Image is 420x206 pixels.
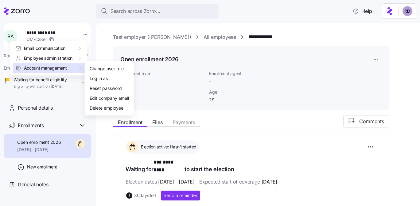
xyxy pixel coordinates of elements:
[24,45,66,51] span: Email communication
[90,105,123,111] div: Delete employee
[90,75,108,82] div: Log in as
[90,95,129,102] div: Edit company email
[90,85,122,92] div: Reset password
[90,65,124,72] div: Change user role
[24,65,67,71] span: Account management
[24,55,73,61] span: Employee administration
